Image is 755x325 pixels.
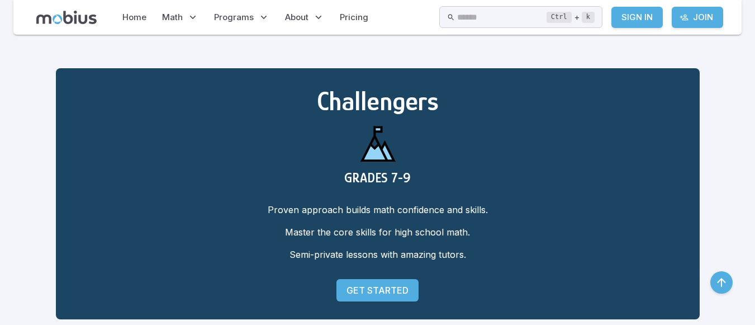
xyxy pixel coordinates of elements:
[162,11,183,23] span: Math
[119,4,150,30] a: Home
[336,279,419,302] a: Get Started
[346,284,409,297] p: Get Started
[74,203,682,216] p: Proven approach builds math confidence and skills.
[214,11,254,23] span: Programs
[74,170,682,185] h3: GRADES 7-9
[285,11,308,23] span: About
[336,4,372,30] a: Pricing
[582,12,595,23] kbd: k
[547,12,572,23] kbd: Ctrl
[74,86,682,116] h2: Challengers
[74,225,682,239] p: Master the core skills for high school math.
[672,7,723,28] a: Join
[351,116,405,170] img: challengers icon
[611,7,663,28] a: Sign In
[74,248,682,261] p: Semi-private lessons with amazing tutors.
[547,11,595,24] div: +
